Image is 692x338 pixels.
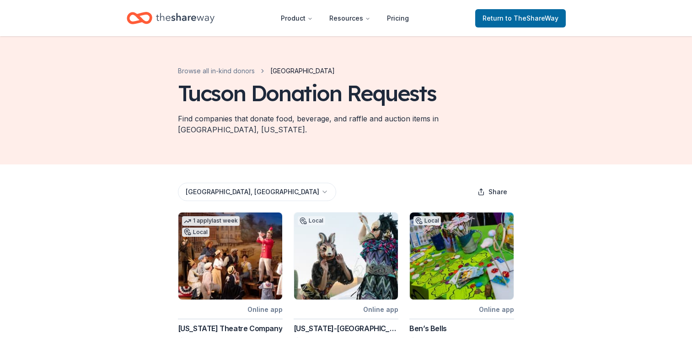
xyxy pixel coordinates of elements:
span: Share [488,186,507,197]
span: Return [483,13,558,24]
div: Ben’s Bells [409,323,447,334]
div: Local [182,228,209,237]
a: Returnto TheShareWay [475,9,566,27]
span: [GEOGRAPHIC_DATA] [270,65,335,76]
a: Browse all in-kind donors [178,65,255,76]
a: Pricing [380,9,416,27]
button: Resources [322,9,378,27]
button: Share [470,183,515,201]
button: Product [274,9,320,27]
div: [US_STATE] Theatre Company [178,323,283,334]
div: Local [413,216,441,225]
nav: breadcrumb [178,65,335,76]
img: Image for Arizona Theatre Company [178,213,282,300]
div: [US_STATE]-[GEOGRAPHIC_DATA] [294,323,398,334]
span: to TheShareWay [505,14,558,22]
div: Local [298,216,325,225]
div: Online app [363,304,398,315]
div: Tucson Donation Requests [178,80,436,106]
div: Online app [479,304,514,315]
img: Image for Arizona-Sonora Desert Museum [294,213,398,300]
div: Find companies that donate food, beverage, and raffle and auction items in [GEOGRAPHIC_DATA], [US... [178,113,515,135]
img: Image for Ben’s Bells [410,213,514,300]
div: Online app [247,304,283,315]
a: Home [127,7,215,29]
div: 1 apply last week [182,216,240,226]
nav: Main [274,7,416,29]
